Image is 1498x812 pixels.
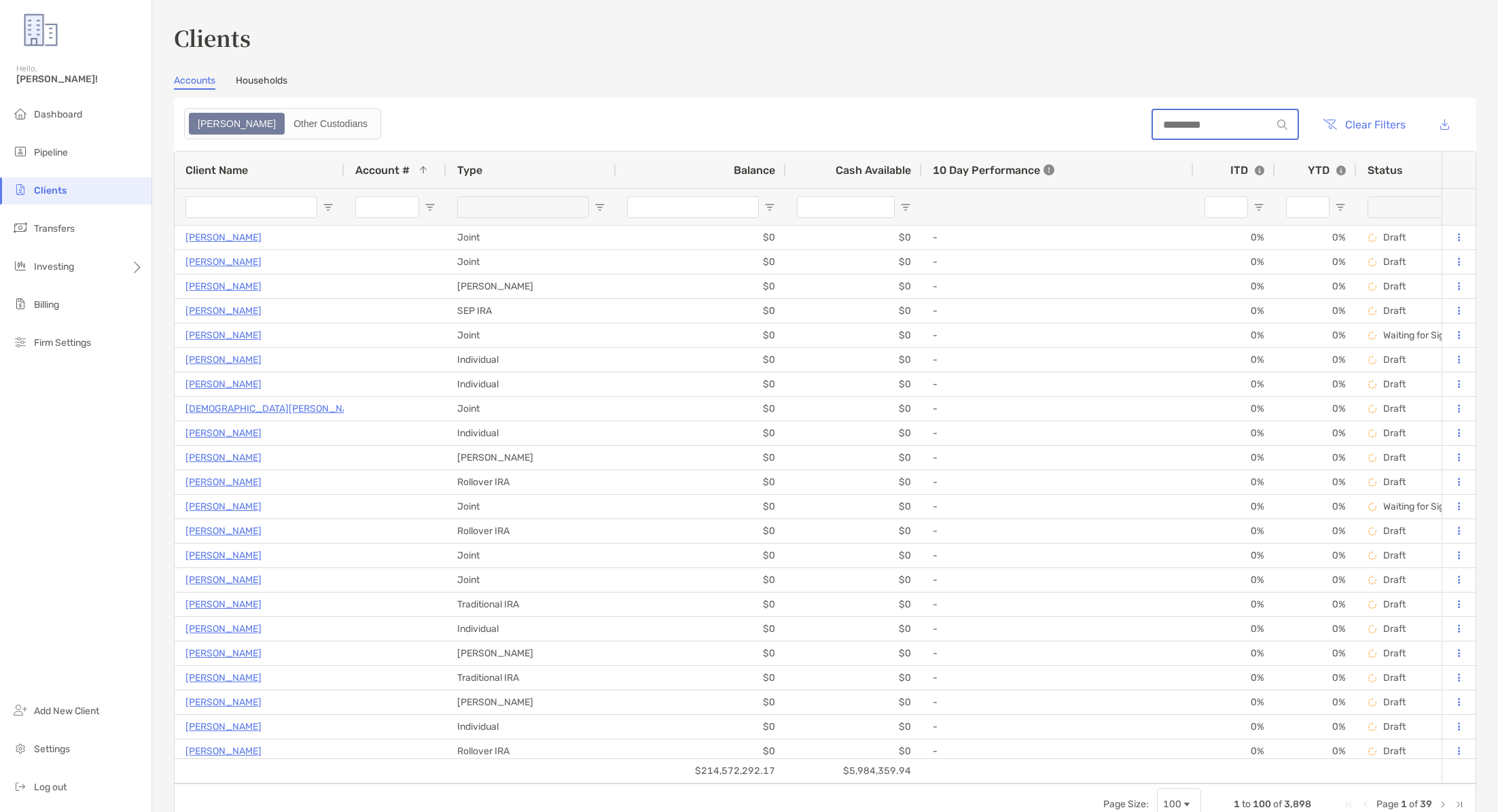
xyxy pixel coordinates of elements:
[1275,593,1357,616] div: 0%
[616,348,786,372] div: $0
[1401,798,1407,810] span: 1
[1194,715,1275,739] div: 0%
[185,645,262,662] a: [PERSON_NAME]
[1253,798,1271,810] span: 100
[446,593,616,616] div: Traditional IRA
[786,568,922,592] div: $0
[1383,452,1406,463] p: Draft
[446,421,616,445] div: Individual
[185,351,262,368] a: [PERSON_NAME]
[1194,470,1275,494] div: 0%
[185,523,262,540] a: [PERSON_NAME]
[34,705,99,717] span: Add New Client
[34,185,67,196] span: Clients
[1313,109,1416,139] button: Clear Filters
[1275,568,1357,592] div: 0%
[1383,403,1406,414] p: Draft
[1454,799,1465,810] div: Last Page
[616,715,786,739] div: $0
[933,398,1183,420] div: -
[185,229,262,246] a: [PERSON_NAME]
[786,323,922,347] div: $0
[786,759,922,783] div: $5,984,359.94
[1368,404,1377,414] img: draft icon
[616,690,786,714] div: $0
[185,196,317,218] input: Client Name Filter Input
[425,202,435,213] button: Open Filter Menu
[616,275,786,298] div: $0
[1368,478,1377,487] img: draft icon
[1194,372,1275,396] div: 0%
[594,202,605,213] button: Open Filter Menu
[1275,617,1357,641] div: 0%
[1368,306,1377,316] img: draft icon
[185,164,248,177] span: Client Name
[184,108,381,139] div: segmented control
[797,196,895,218] input: Cash Available Filter Input
[616,495,786,518] div: $0
[1275,739,1357,763] div: 0%
[933,691,1183,713] div: -
[1194,568,1275,592] div: 0%
[1383,696,1406,708] p: Draft
[1438,799,1448,810] div: Next Page
[1383,525,1406,537] p: Draft
[185,498,262,515] p: [PERSON_NAME]
[1253,202,1264,213] button: Open Filter Menu
[1308,164,1346,177] div: YTD
[446,519,616,543] div: Rollover IRA
[933,226,1183,249] div: -
[616,470,786,494] div: $0
[34,299,59,311] span: Billing
[1376,798,1399,810] span: Page
[1275,372,1357,396] div: 0%
[1275,299,1357,323] div: 0%
[1368,624,1377,634] img: draft icon
[1194,739,1275,763] div: 0%
[185,302,262,319] a: [PERSON_NAME]
[185,694,262,711] a: [PERSON_NAME]
[1368,722,1377,732] img: draft icon
[933,152,1054,188] div: 10 Day Performance
[933,716,1183,738] div: -
[1194,544,1275,567] div: 0%
[185,571,262,588] p: [PERSON_NAME]
[12,296,29,312] img: billing icon
[1242,798,1251,810] span: to
[1275,715,1357,739] div: 0%
[236,75,287,90] a: Households
[446,617,616,641] div: Individual
[933,642,1183,665] div: -
[1368,576,1377,585] img: draft icon
[34,223,75,234] span: Transfers
[355,164,410,177] span: Account #
[1194,348,1275,372] div: 0%
[786,470,922,494] div: $0
[1275,470,1357,494] div: 0%
[1368,429,1377,438] img: draft icon
[323,202,334,213] button: Open Filter Menu
[1194,617,1275,641] div: 0%
[1205,196,1248,218] input: ITD Filter Input
[616,568,786,592] div: $0
[616,759,786,783] div: $214,572,292.17
[616,323,786,347] div: $0
[1275,690,1357,714] div: 0%
[786,690,922,714] div: $0
[185,425,262,442] a: [PERSON_NAME]
[185,596,262,613] a: [PERSON_NAME]
[1275,446,1357,470] div: 0%
[1275,495,1357,518] div: 0%
[1194,299,1275,323] div: 0%
[185,743,262,760] a: [PERSON_NAME]
[933,495,1183,518] div: -
[933,544,1183,567] div: -
[786,226,922,249] div: $0
[786,275,922,298] div: $0
[185,620,262,637] a: [PERSON_NAME]
[446,739,616,763] div: Rollover IRA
